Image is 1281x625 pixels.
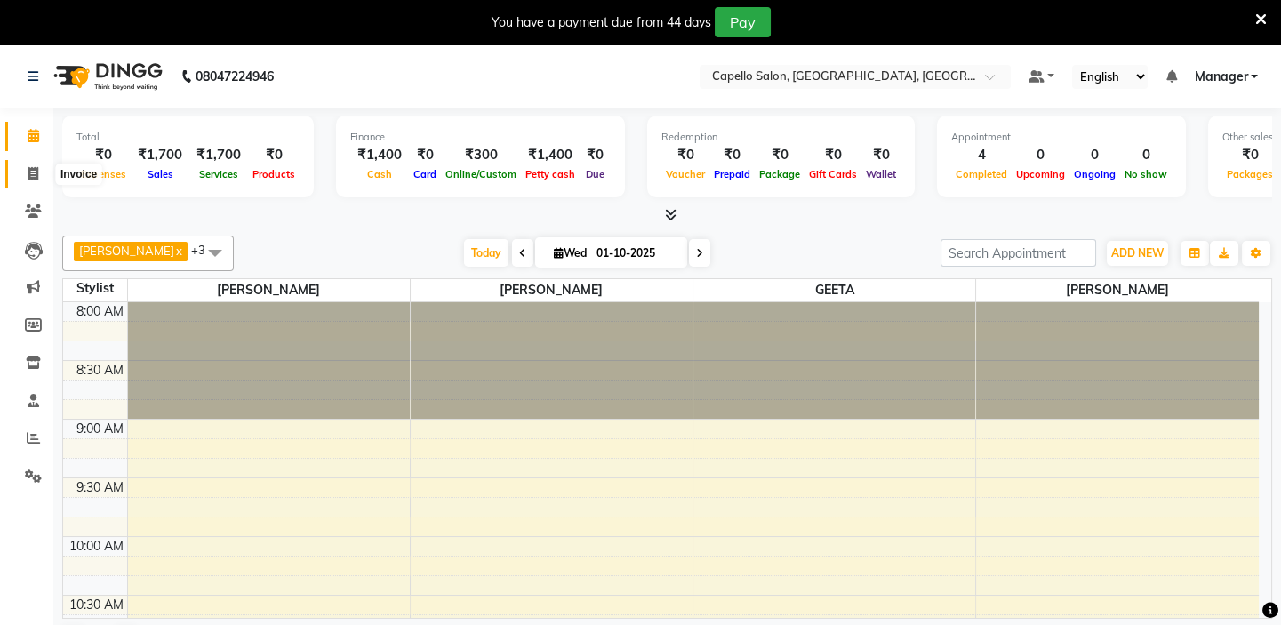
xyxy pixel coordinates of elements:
[1107,241,1168,266] button: ADD NEW
[1222,145,1277,165] div: ₹0
[549,246,591,260] span: Wed
[861,168,901,180] span: Wallet
[861,145,901,165] div: ₹0
[66,596,127,614] div: 10:30 AM
[661,130,901,145] div: Redemption
[715,7,771,37] button: Pay
[661,145,709,165] div: ₹0
[1120,145,1172,165] div: 0
[951,168,1012,180] span: Completed
[66,537,127,556] div: 10:00 AM
[196,52,274,101] b: 08047224946
[1012,168,1069,180] span: Upcoming
[521,168,580,180] span: Petty cash
[73,302,127,321] div: 8:00 AM
[661,168,709,180] span: Voucher
[951,130,1172,145] div: Appointment
[189,145,248,165] div: ₹1,700
[1111,246,1164,260] span: ADD NEW
[79,244,174,258] span: [PERSON_NAME]
[350,130,611,145] div: Finance
[941,239,1096,267] input: Search Appointment
[1222,168,1277,180] span: Packages
[709,168,755,180] span: Prepaid
[591,240,680,267] input: 2025-10-01
[464,239,508,267] span: Today
[195,168,243,180] span: Services
[951,145,1012,165] div: 4
[709,145,755,165] div: ₹0
[73,420,127,438] div: 9:00 AM
[492,13,711,32] div: You have a payment due from 44 days
[441,168,521,180] span: Online/Custom
[56,164,101,185] div: Invoice
[191,243,219,257] span: +3
[63,279,127,298] div: Stylist
[1012,145,1069,165] div: 0
[143,168,178,180] span: Sales
[755,145,805,165] div: ₹0
[1069,168,1120,180] span: Ongoing
[248,168,300,180] span: Products
[1194,68,1247,86] span: Manager
[976,279,1259,301] span: [PERSON_NAME]
[805,145,861,165] div: ₹0
[128,279,410,301] span: [PERSON_NAME]
[174,244,182,258] a: x
[755,168,805,180] span: Package
[805,168,861,180] span: Gift Cards
[131,145,189,165] div: ₹1,700
[350,145,409,165] div: ₹1,400
[409,168,441,180] span: Card
[76,145,131,165] div: ₹0
[411,279,693,301] span: [PERSON_NAME]
[363,168,396,180] span: Cash
[581,168,609,180] span: Due
[1069,145,1120,165] div: 0
[73,478,127,497] div: 9:30 AM
[248,145,300,165] div: ₹0
[521,145,580,165] div: ₹1,400
[409,145,441,165] div: ₹0
[441,145,521,165] div: ₹300
[45,52,167,101] img: logo
[73,361,127,380] div: 8:30 AM
[1120,168,1172,180] span: No show
[580,145,611,165] div: ₹0
[693,279,975,301] span: GEETA
[76,130,300,145] div: Total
